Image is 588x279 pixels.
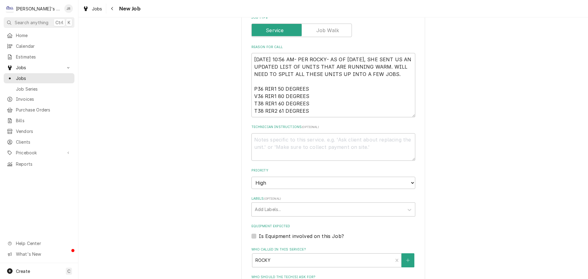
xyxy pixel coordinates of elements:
a: Reports [4,159,74,169]
div: JR [64,4,73,13]
label: Job Type [251,15,415,20]
span: Help Center [16,240,71,247]
a: Bills [4,115,74,126]
span: Jobs [16,64,62,71]
div: Clay's Refrigeration's Avatar [6,4,14,13]
button: Navigate back [107,4,117,13]
span: Invoices [16,96,71,102]
span: Estimates [16,54,71,60]
button: Search anythingCtrlK [4,17,74,28]
label: Who called in this service? [251,247,415,252]
label: Reason For Call [251,45,415,50]
span: New Job [117,5,141,13]
span: Vendors [16,128,71,134]
span: Search anything [15,19,48,26]
span: Pricebook [16,149,62,156]
a: Estimates [4,52,74,62]
label: Is Equipment involved on this Job? [259,232,344,240]
span: Jobs [16,75,71,81]
span: C [67,268,70,274]
div: Reason For Call [251,45,415,117]
textarea: [DATE] 10:56 AM- PER ROCKY- AS OF [DATE], SHE SENT US AN UPDATED LIST OF UNITS THAT ARE RUNNING W... [251,53,415,117]
a: Jobs [80,4,105,14]
span: Bills [16,117,71,124]
a: Go to Jobs [4,62,74,73]
a: Go to Help Center [4,238,74,248]
label: Technician Instructions [251,125,415,130]
a: Go to Pricebook [4,148,74,158]
a: Go to What's New [4,249,74,259]
span: Jobs [92,6,102,12]
div: Equipment Expected [251,224,415,239]
svg: Create New Contact [406,258,410,262]
a: Home [4,30,74,40]
a: Jobs [4,73,74,83]
span: Ctrl [55,19,63,26]
span: Reports [16,161,71,167]
div: C [6,4,14,13]
div: Priority [251,168,415,189]
span: Home [16,32,71,39]
span: Create [16,269,30,274]
span: Clients [16,139,71,145]
button: Create New Contact [401,253,414,267]
span: K [68,19,70,26]
label: Labels [251,196,415,201]
a: Purchase Orders [4,105,74,115]
div: [PERSON_NAME]'s Refrigeration [16,6,61,12]
span: Calendar [16,43,71,49]
span: Purchase Orders [16,107,71,113]
a: Invoices [4,94,74,104]
a: Clients [4,137,74,147]
span: Job Series [16,86,71,92]
a: Calendar [4,41,74,51]
span: ( optional ) [264,197,281,200]
span: ( optional ) [302,125,319,129]
div: Job Type [251,15,415,37]
span: What's New [16,251,71,257]
div: Jeff Rue's Avatar [64,4,73,13]
label: Equipment Expected [251,224,415,229]
a: Job Series [4,84,74,94]
div: Who called in this service? [251,247,415,267]
div: Technician Instructions [251,125,415,160]
a: Vendors [4,126,74,136]
div: Labels [251,196,415,216]
label: Priority [251,168,415,173]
